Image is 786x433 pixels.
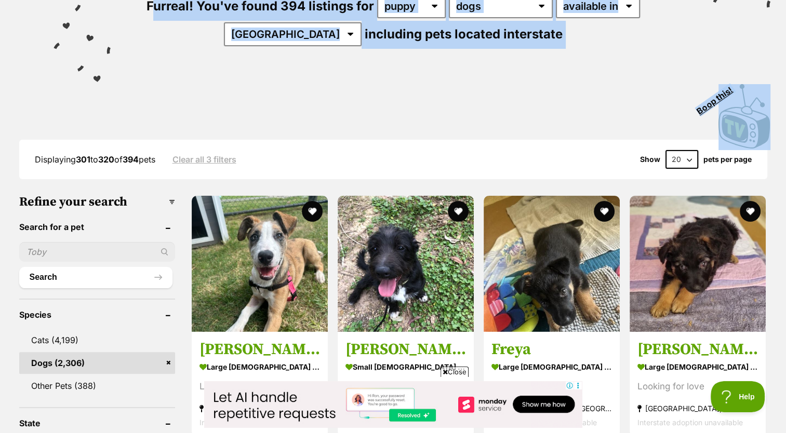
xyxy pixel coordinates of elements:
[448,201,469,222] button: favourite
[19,195,175,209] h3: Refine your search
[19,267,172,288] button: Search
[204,381,582,428] iframe: Advertisement
[19,242,175,262] input: Toby
[484,196,620,332] img: Freya - German Shepherd Dog
[491,340,612,359] h3: Freya
[703,155,752,164] label: pets per page
[199,340,320,359] h3: [PERSON_NAME]
[345,359,466,374] strong: small [DEMOGRAPHIC_DATA] Dog
[637,418,743,427] span: Interstate adoption unavailable
[345,340,466,359] h3: [PERSON_NAME]
[35,154,155,165] span: Displaying to of pets
[19,310,175,319] header: Species
[19,222,175,232] header: Search for a pet
[441,367,469,377] span: Close
[199,359,320,374] strong: large [DEMOGRAPHIC_DATA] Dog
[19,352,175,374] a: Dogs (2,306)
[123,154,139,165] strong: 394
[199,380,320,394] div: Looking for love
[19,418,175,428] header: State
[637,359,758,374] strong: large [DEMOGRAPHIC_DATA] Dog
[637,380,758,394] div: Looking for love
[199,401,320,415] strong: Wacol, [GEOGRAPHIC_DATA]
[491,359,612,374] strong: large [DEMOGRAPHIC_DATA] Dog
[718,84,770,148] img: PetRescue TV logo
[594,201,615,222] button: favourite
[76,154,90,165] strong: 301
[192,196,328,332] img: Sadie - Bull Arab x Australian Koolie Dog
[365,26,563,42] span: including pets located interstate
[637,340,758,359] h3: [PERSON_NAME]
[98,154,114,165] strong: 320
[172,155,236,164] a: Clear all 3 filters
[302,201,323,222] button: favourite
[718,75,770,151] a: Boop this!
[740,201,761,222] button: favourite
[637,401,758,415] strong: [GEOGRAPHIC_DATA], [GEOGRAPHIC_DATA]
[19,329,175,351] a: Cats (4,199)
[199,418,305,427] span: Interstate adoption unavailable
[630,196,766,332] img: Nora - German Shepherd Dog
[19,375,175,397] a: Other Pets (388)
[711,381,765,412] iframe: Help Scout Beacon - Open
[338,196,474,332] img: Royce - Poodle (Toy) Dog
[695,78,743,116] span: Boop this!
[640,155,660,164] span: Show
